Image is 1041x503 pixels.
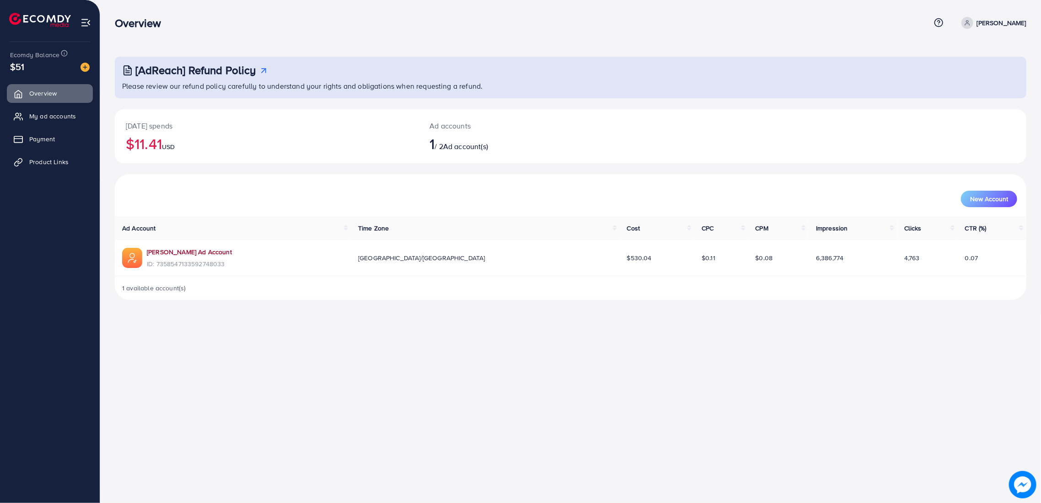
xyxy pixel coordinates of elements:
[115,16,168,30] h3: Overview
[756,224,768,233] span: CPM
[970,196,1008,202] span: New Account
[702,224,714,233] span: CPC
[358,253,485,262] span: [GEOGRAPHIC_DATA]/[GEOGRAPHIC_DATA]
[429,120,635,131] p: Ad accounts
[126,120,408,131] p: [DATE] spends
[816,224,848,233] span: Impression
[126,135,408,152] h2: $11.41
[122,248,142,268] img: ic-ads-acc.e4c84228.svg
[627,224,640,233] span: Cost
[358,224,389,233] span: Time Zone
[122,80,1021,91] p: Please review our refund policy carefully to understand your rights and obligations when requesti...
[135,64,256,77] h3: [AdReach] Refund Policy
[7,107,93,125] a: My ad accounts
[429,135,635,152] h2: / 2
[147,259,232,268] span: ID: 7358547133592748033
[1012,474,1034,496] img: image
[904,224,922,233] span: Clicks
[443,141,488,151] span: Ad account(s)
[162,142,175,151] span: USD
[9,13,71,27] img: logo
[961,191,1017,207] button: New Account
[756,253,773,262] span: $0.08
[965,224,987,233] span: CTR (%)
[122,224,156,233] span: Ad Account
[10,60,24,73] span: $51
[7,153,93,171] a: Product Links
[977,17,1026,28] p: [PERSON_NAME]
[29,157,69,166] span: Product Links
[7,130,93,148] a: Payment
[965,253,978,262] span: 0.07
[7,84,93,102] a: Overview
[10,50,59,59] span: Ecomdy Balance
[904,253,920,262] span: 4,763
[147,247,232,257] a: [PERSON_NAME] Ad Account
[122,284,186,293] span: 1 available account(s)
[958,17,1026,29] a: [PERSON_NAME]
[816,253,843,262] span: 6,386,774
[627,253,652,262] span: $530.04
[29,89,57,98] span: Overview
[702,253,715,262] span: $0.11
[80,63,90,72] img: image
[29,134,55,144] span: Payment
[429,133,435,154] span: 1
[80,17,91,28] img: menu
[29,112,76,121] span: My ad accounts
